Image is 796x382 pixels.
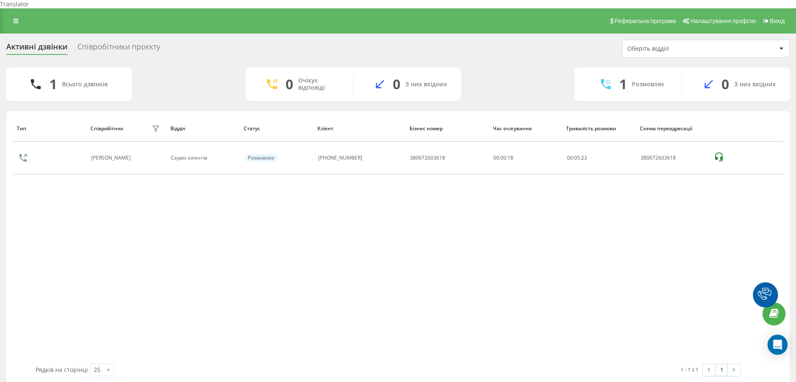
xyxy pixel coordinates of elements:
[94,366,100,374] div: 25
[721,76,729,92] div: 0
[493,155,558,161] div: 00:00:18
[619,76,627,92] div: 1
[91,155,133,161] div: [PERSON_NAME]
[410,155,445,161] div: 380672603618
[90,126,124,132] div: Співробітник
[641,155,705,161] div: 380672603618
[171,155,235,161] div: Сервіс клієнтів
[574,154,580,161] span: 05
[690,18,756,24] span: Налаштування профілю
[632,81,664,88] div: Розмовляє
[317,126,402,132] div: Клієнт
[581,154,587,161] span: 23
[567,155,587,161] div: : :
[286,76,293,92] div: 0
[393,76,400,92] div: 0
[770,18,785,24] span: Вихід
[245,154,278,162] div: Розмовляє
[298,77,340,91] div: Очікує відповіді
[640,126,706,132] div: Схема переадресації
[170,126,236,132] div: Відділ
[768,335,788,355] div: Open Intercom Messenger
[627,45,727,52] div: Оберіть відділ
[77,42,160,55] div: Співробітники проєкту
[734,81,776,88] div: З них вхідних
[318,155,362,161] div: [PHONE_NUMBER]
[759,8,788,34] a: Вихід
[410,126,485,132] div: Бізнес номер
[405,81,447,88] div: З них вхідних
[493,126,559,132] div: Час очікування
[566,126,632,132] div: Тривалість розмови
[680,365,698,374] div: 1 - 1 з 1
[49,76,57,92] div: 1
[17,126,82,132] div: Тип
[615,18,676,24] span: Реферальна програма
[567,154,573,161] span: 00
[36,366,88,374] span: Рядків на сторінці
[606,8,679,34] a: Реферальна програма
[62,81,108,88] div: Всього дзвінків
[679,8,759,34] a: Налаштування профілю
[244,126,309,132] div: Статус
[715,364,728,376] a: 1
[6,42,67,55] div: Активні дзвінки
